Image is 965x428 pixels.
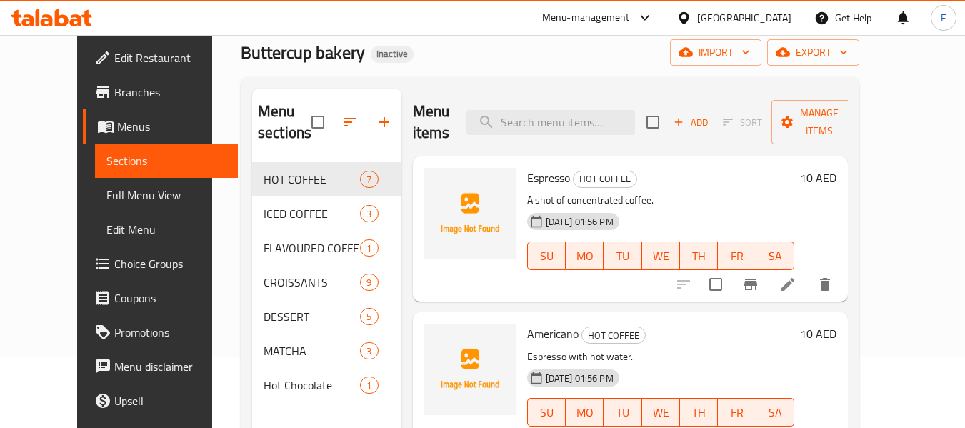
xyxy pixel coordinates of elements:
span: Menus [117,118,227,135]
div: FLAVOURED COFFEE - HOT/ICED1 [252,231,401,265]
h2: Menu items [413,101,450,144]
button: FR [718,398,756,427]
span: 3 [361,207,377,221]
span: Coupons [114,289,227,307]
span: Sort sections [333,105,367,139]
button: Add section [367,105,401,139]
a: Promotions [83,315,239,349]
button: SA [756,242,794,270]
span: 7 [361,173,377,186]
span: Choice Groups [114,255,227,272]
span: WE [648,246,674,267]
button: TU [604,242,641,270]
div: items [360,274,378,291]
button: Manage items [771,100,867,144]
h6: 10 AED [800,324,836,344]
span: FLAVOURED COFFEE - HOT/ICED [264,239,360,257]
span: Manage items [783,104,856,140]
span: Menu disclaimer [114,358,227,375]
button: MO [566,242,604,270]
a: Choice Groups [83,247,239,281]
span: Branches [114,84,227,101]
a: Menus [83,109,239,144]
div: CROISSANTS [264,274,360,291]
p: Espresso with hot water. [527,348,795,366]
button: SU [527,242,566,270]
span: export [779,44,848,61]
span: Edit Menu [106,221,227,238]
span: MO [571,402,598,423]
span: [DATE] 01:56 PM [540,372,619,385]
span: 1 [361,379,377,392]
div: HOT COFFEE7 [252,162,401,196]
img: Americano [424,324,516,415]
span: Select to update [701,269,731,299]
button: WE [642,398,680,427]
button: TU [604,398,641,427]
span: 9 [361,276,377,289]
span: HOT COFFEE [574,171,636,187]
div: items [360,377,378,394]
a: Edit Restaurant [83,41,239,75]
button: TH [680,398,718,427]
button: FR [718,242,756,270]
a: Sections [95,144,239,178]
button: import [670,39,761,66]
img: Espresso [424,168,516,259]
div: items [360,239,378,257]
div: ICED COFFEE3 [252,196,401,231]
div: ICED COFFEE [264,205,360,222]
span: import [681,44,750,61]
div: items [360,342,378,359]
span: Buttercup bakery [241,36,365,69]
span: MATCHA [264,342,360,359]
button: SU [527,398,566,427]
nav: Menu sections [252,156,401,408]
div: Inactive [371,46,414,63]
h2: Menu sections [258,101,311,144]
span: Full Menu View [106,186,227,204]
span: 5 [361,310,377,324]
span: Espresso [527,167,570,189]
span: SU [534,402,560,423]
div: [GEOGRAPHIC_DATA] [697,10,791,26]
div: items [360,205,378,222]
p: A shot of concentrated coffee. [527,191,795,209]
span: TU [609,246,636,267]
span: FR [724,402,750,423]
span: 1 [361,242,377,255]
a: Edit menu item [779,276,796,293]
a: Menu disclaimer [83,349,239,384]
a: Coupons [83,281,239,315]
a: Upsell [83,384,239,418]
a: Branches [83,75,239,109]
span: FR [724,246,750,267]
button: delete [808,267,842,302]
span: TU [609,402,636,423]
span: Promotions [114,324,227,341]
span: Add [671,114,710,131]
span: WE [648,402,674,423]
span: Add item [668,111,714,134]
input: search [466,110,635,135]
span: SA [762,402,789,423]
span: Select all sections [303,107,333,137]
span: E [941,10,946,26]
span: Sections [106,152,227,169]
div: DESSERT [264,308,360,325]
button: Add [668,111,714,134]
a: Full Menu View [95,178,239,212]
button: SA [756,398,794,427]
div: items [360,171,378,188]
span: [DATE] 01:56 PM [540,215,619,229]
span: Inactive [371,48,414,60]
span: 3 [361,344,377,358]
a: Edit Menu [95,212,239,247]
span: Select section first [714,111,771,134]
div: Hot Chocolate1 [252,368,401,402]
h6: 10 AED [800,168,836,188]
div: HOT COFFEE [581,327,646,344]
span: TH [686,402,712,423]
